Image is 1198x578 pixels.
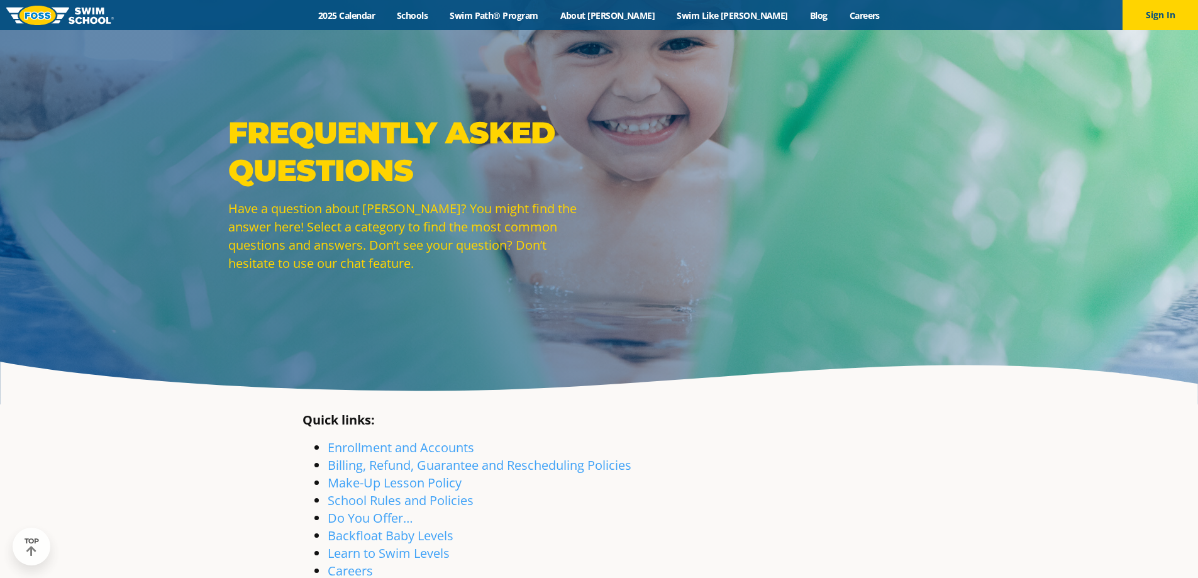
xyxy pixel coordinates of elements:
a: 2025 Calendar [308,9,386,21]
a: Careers [838,9,890,21]
a: Blog [799,9,838,21]
strong: Quick links: [302,411,375,428]
div: TOP [25,537,39,557]
p: Have a question about [PERSON_NAME]? You might find the answer here! Select a category to find th... [228,199,593,272]
p: Frequently Asked Questions [228,114,593,189]
a: About [PERSON_NAME] [549,9,666,21]
a: Swim Like [PERSON_NAME] [666,9,799,21]
a: Do You Offer… [328,509,413,526]
a: School Rules and Policies [328,492,474,509]
a: Backfloat Baby Levels [328,527,453,544]
a: Learn to Swim Levels [328,545,450,562]
a: Swim Path® Program [439,9,549,21]
img: FOSS Swim School Logo [6,6,114,25]
a: Enrollment and Accounts [328,439,474,456]
a: Make-Up Lesson Policy [328,474,462,491]
a: Billing, Refund, Guarantee and Rescheduling Policies [328,457,631,474]
a: Schools [386,9,439,21]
